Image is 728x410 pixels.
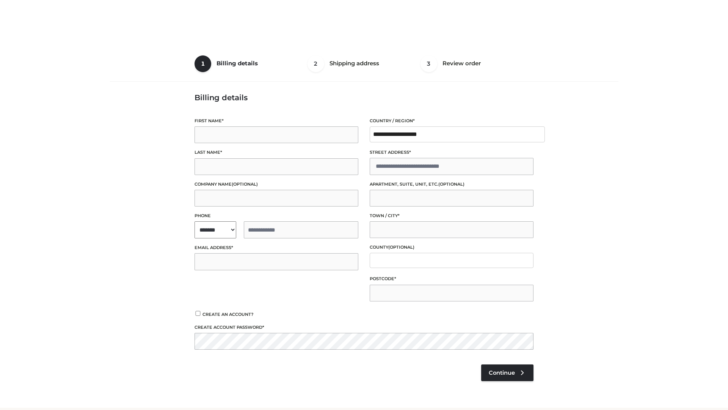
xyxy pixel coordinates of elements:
span: 1 [195,55,211,72]
span: (optional) [438,181,464,187]
span: Create an account? [202,312,254,317]
label: First name [195,117,358,125]
label: Last name [195,149,358,156]
span: Continue [489,369,515,376]
label: County [370,244,533,251]
label: Street address [370,149,533,156]
label: Email address [195,244,358,251]
label: Town / City [370,212,533,219]
span: 3 [420,55,437,72]
label: Postcode [370,275,533,282]
label: Apartment, suite, unit, etc. [370,181,533,188]
span: 2 [308,55,324,72]
span: Shipping address [329,60,379,67]
span: (optional) [232,181,258,187]
input: Create an account? [195,311,201,316]
a: Continue [481,364,533,381]
label: Create account password [195,324,533,331]
label: Country / Region [370,117,533,125]
span: Billing details [217,60,258,67]
h3: Billing details [195,93,533,102]
span: Review order [442,60,481,67]
label: Phone [195,212,358,219]
span: (optional) [388,244,414,250]
label: Company name [195,181,358,188]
